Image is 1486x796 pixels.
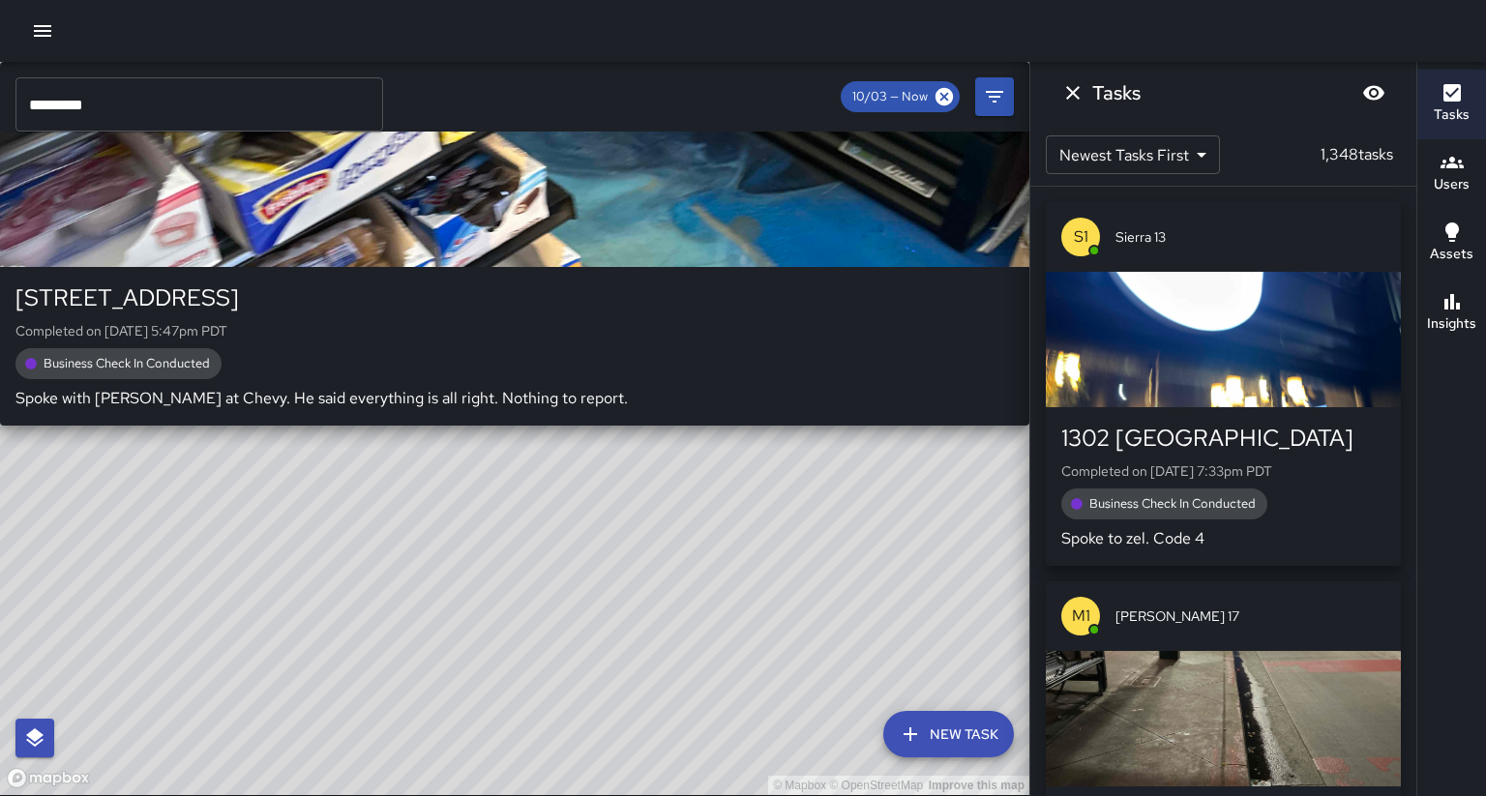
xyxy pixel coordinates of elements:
h6: Tasks [1434,104,1470,126]
button: Users [1417,139,1486,209]
p: 1,348 tasks [1313,143,1401,166]
p: Spoke with [PERSON_NAME] at Chevy. He said everything is all right. Nothing to report. [15,387,1014,410]
span: Business Check In Conducted [1078,494,1267,514]
div: Newest Tasks First [1046,135,1220,174]
p: M1 [1072,604,1090,628]
button: Insights [1417,279,1486,348]
button: Filters [975,77,1014,116]
button: Dismiss [1054,74,1092,112]
button: New Task [883,711,1014,757]
button: Tasks [1417,70,1486,139]
p: Completed on [DATE] 5:47pm PDT [15,321,1014,340]
h6: Tasks [1092,77,1141,108]
span: [PERSON_NAME] 17 [1115,606,1385,626]
p: Completed on [DATE] 7:33pm PDT [1061,461,1385,481]
span: Business Check In Conducted [32,354,222,373]
div: [STREET_ADDRESS] [15,282,1014,313]
button: Assets [1417,209,1486,279]
h6: Insights [1427,313,1476,335]
h6: Assets [1430,244,1473,265]
button: Blur [1354,74,1393,112]
h6: Users [1434,174,1470,195]
p: Spoke to zel. Code 4 [1061,527,1385,550]
button: S1Sierra 131302 [GEOGRAPHIC_DATA]Completed on [DATE] 7:33pm PDTBusiness Check In ConductedSpoke t... [1046,202,1401,566]
span: Sierra 12 [70,87,1014,106]
p: S1 [1074,225,1088,249]
div: 1302 [GEOGRAPHIC_DATA] [1061,423,1385,454]
span: 10/03 — Now [841,87,939,106]
div: 10/03 — Now [841,81,960,112]
span: Sierra 13 [1115,227,1385,247]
